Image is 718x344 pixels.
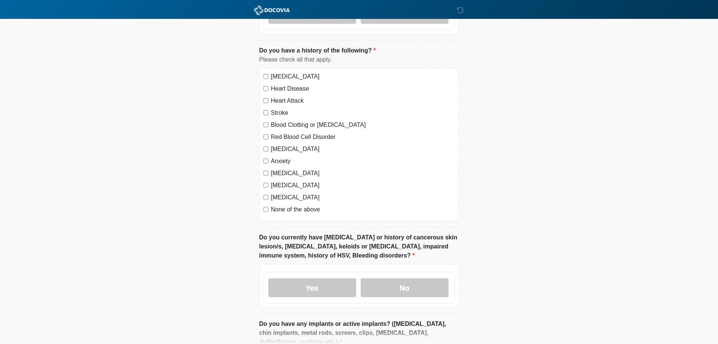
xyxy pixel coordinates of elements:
label: None of the above [271,205,455,214]
label: Do you currently have [MEDICAL_DATA] or history of cancerous skin lesion/s, [MEDICAL_DATA], keloi... [259,233,459,260]
input: Heart Disease [263,86,268,91]
input: Stroke [263,110,268,115]
input: Anxiety [263,159,268,164]
label: [MEDICAL_DATA] [271,181,455,190]
label: [MEDICAL_DATA] [271,193,455,202]
label: Heart Attack [271,96,455,105]
label: Yes [268,278,356,297]
label: [MEDICAL_DATA] [271,72,455,81]
img: ABC Med Spa- GFEase Logo [252,6,292,15]
input: [MEDICAL_DATA] [263,171,268,176]
label: Blood Clotting or [MEDICAL_DATA] [271,120,455,130]
input: Heart Attack [263,98,268,103]
input: Red Blood Cell Disorder [263,134,268,139]
label: [MEDICAL_DATA] [271,169,455,178]
div: Please check all that apply. [259,55,459,64]
input: [MEDICAL_DATA] [263,183,268,188]
label: Heart Disease [271,84,455,93]
label: Do you have a history of the following? [259,46,376,55]
label: Anxiety [271,157,455,166]
input: [MEDICAL_DATA] [263,74,268,79]
label: Red Blood Cell Disorder [271,133,455,142]
input: [MEDICAL_DATA] [263,147,268,151]
input: [MEDICAL_DATA] [263,195,268,200]
input: None of the above [263,207,268,212]
label: [MEDICAL_DATA] [271,145,455,154]
label: Stroke [271,108,455,117]
label: No [361,278,449,297]
input: Blood Clotting or [MEDICAL_DATA] [263,122,268,127]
